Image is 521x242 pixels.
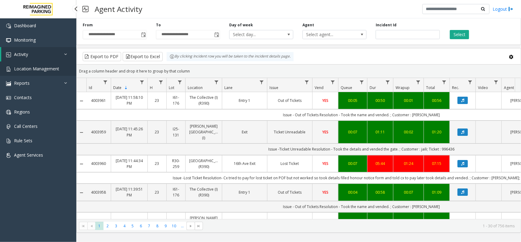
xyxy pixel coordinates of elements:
[77,78,521,219] div: Data table
[14,123,38,129] span: Call Centers
[322,129,328,135] span: YES
[271,98,309,103] a: Out of Tickets
[478,85,488,90] span: Video
[115,126,144,138] a: [DATE] 11:45:26 PM
[358,78,366,86] a: Queue Filter Menu
[150,85,153,90] span: H
[428,161,446,166] a: 07:15
[90,189,107,195] a: 4003958
[6,153,11,158] img: 'icon'
[397,98,420,103] a: 00:01
[95,222,103,230] span: Page 1
[6,67,11,72] img: 'icon'
[170,54,175,59] img: infoIcon.svg
[170,158,182,169] a: R30-259
[77,99,86,103] a: Collapse Details
[83,22,93,28] label: From
[258,78,266,86] a: Lane Filter Menu
[376,22,396,28] label: Incident Id
[6,139,11,143] img: 'icon'
[151,129,163,135] a: 23
[120,222,128,230] span: Page 4
[371,189,389,195] a: 00:58
[440,78,448,86] a: Total Filter Menu
[83,52,121,61] button: Export to PDF
[178,222,186,230] span: Page 11
[322,161,328,166] span: YES
[271,161,309,166] a: Lost Ticket
[90,98,107,103] a: 4003961
[384,78,392,86] a: Dur Filter Menu
[450,30,469,39] button: Select
[189,215,218,233] a: [PERSON_NAME][GEOGRAPHIC_DATA] (I)
[271,189,309,195] a: Out of Tickets
[77,66,521,76] div: Drag a column header and drop it here to group by that column
[397,161,420,166] a: 01:24
[342,189,364,195] div: 00:04
[414,78,422,86] a: Wrapup Filter Menu
[14,138,32,143] span: Rule Sets
[170,186,182,198] a: I61-176
[189,95,218,106] a: The Collective (I) (R390)
[92,2,145,17] h3: Agent Activity
[303,30,353,39] span: Select agent...
[224,85,233,90] span: Lane
[397,129,420,135] a: 00:02
[90,129,107,135] a: 4003959
[112,222,120,230] span: Page 3
[77,130,86,135] a: Collapse Details
[145,222,153,230] span: Page 7
[428,129,446,135] a: 01:20
[138,78,146,86] a: Date Filter Menu
[397,189,420,195] div: 00:07
[77,190,86,195] a: Collapse Details
[161,222,170,230] span: Page 9
[341,85,352,90] span: Queue
[156,22,161,28] label: To
[315,85,324,90] span: Vend
[189,123,218,141] a: [PERSON_NAME][GEOGRAPHIC_DATA] (I)
[140,30,147,39] span: Toggle popup
[226,161,263,166] a: 16th Ave Exit
[195,222,203,230] span: Go to the last page
[428,189,446,195] a: 01:09
[316,189,335,195] a: YES
[90,161,107,166] a: 4003960
[316,98,335,103] a: YES
[6,110,11,115] img: 'icon'
[303,78,311,86] a: Issue Filter Menu
[14,95,32,100] span: Contacts
[342,129,364,135] a: 00:07
[428,98,446,103] div: 00:56
[371,98,389,103] div: 00:50
[6,81,11,86] img: 'icon'
[14,37,36,43] span: Monitoring
[213,30,220,39] span: Toggle popup
[14,66,59,72] span: Location Management
[316,161,335,166] a: YES
[151,98,163,103] a: 23
[115,158,144,169] a: [DATE] 11:44:34 PM
[371,161,389,166] a: 05:44
[226,98,263,103] a: Entry 1
[6,38,11,43] img: 'icon'
[316,129,335,135] a: YES
[170,222,178,230] span: Page 10
[342,98,364,103] a: 00:05
[322,190,328,195] span: YES
[371,129,389,135] div: 01:11
[82,2,89,17] img: pageIcon
[115,218,144,229] a: [DATE] 11:37:33 PM
[89,85,92,90] span: Id
[14,23,36,28] span: Dashboard
[77,162,86,166] a: Collapse Details
[508,6,513,12] img: logout
[14,80,30,86] span: Reports
[151,189,163,195] a: 23
[322,98,328,103] span: YES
